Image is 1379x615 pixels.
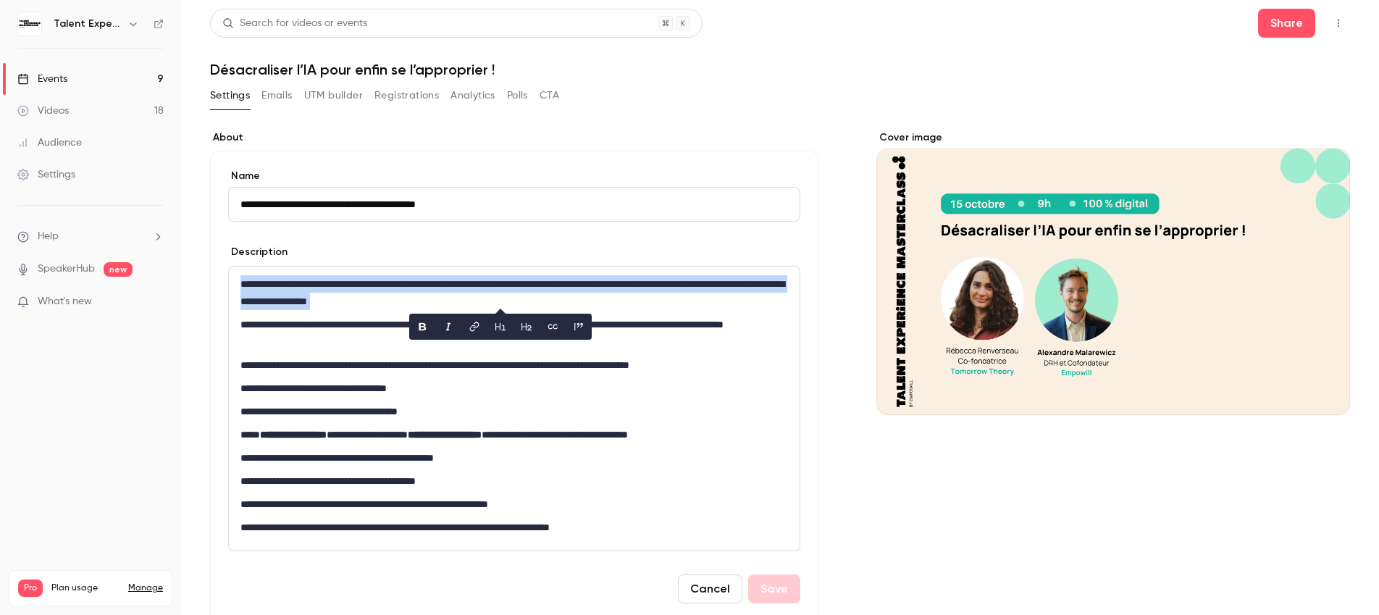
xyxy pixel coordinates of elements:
button: bold [411,315,434,338]
a: SpeakerHub [38,262,95,277]
label: Description [228,245,288,259]
button: Analytics [450,84,495,107]
button: UTM builder [304,84,363,107]
button: Emails [261,84,292,107]
span: What's new [38,294,92,309]
button: italic [437,315,460,338]
label: Cover image [876,130,1350,145]
div: Search for videos or events [222,16,367,31]
div: Audience [17,135,82,150]
button: Cancel [678,574,742,603]
a: Manage [128,582,163,594]
label: Name [228,169,800,183]
button: blockquote [567,315,590,338]
span: Help [38,229,59,244]
section: description [228,266,800,551]
span: Plan usage [51,582,120,594]
section: Cover image [876,130,1350,415]
div: Videos [17,104,69,118]
button: Settings [210,84,250,107]
button: Share [1258,9,1315,38]
button: Polls [507,84,528,107]
span: new [104,262,133,277]
div: Events [17,72,67,86]
div: Settings [17,167,75,182]
img: Talent Experience Masterclass [18,12,41,35]
div: editor [229,267,800,551]
button: CTA [540,84,559,107]
h6: Talent Experience Masterclass [54,17,122,31]
label: About [210,130,818,145]
li: help-dropdown-opener [17,229,164,244]
iframe: Noticeable Trigger [146,296,164,309]
button: Registrations [374,84,439,107]
h1: Désacraliser l’IA pour enfin se l’approprier ! [210,61,1350,78]
span: Pro [18,580,43,597]
button: link [463,315,486,338]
